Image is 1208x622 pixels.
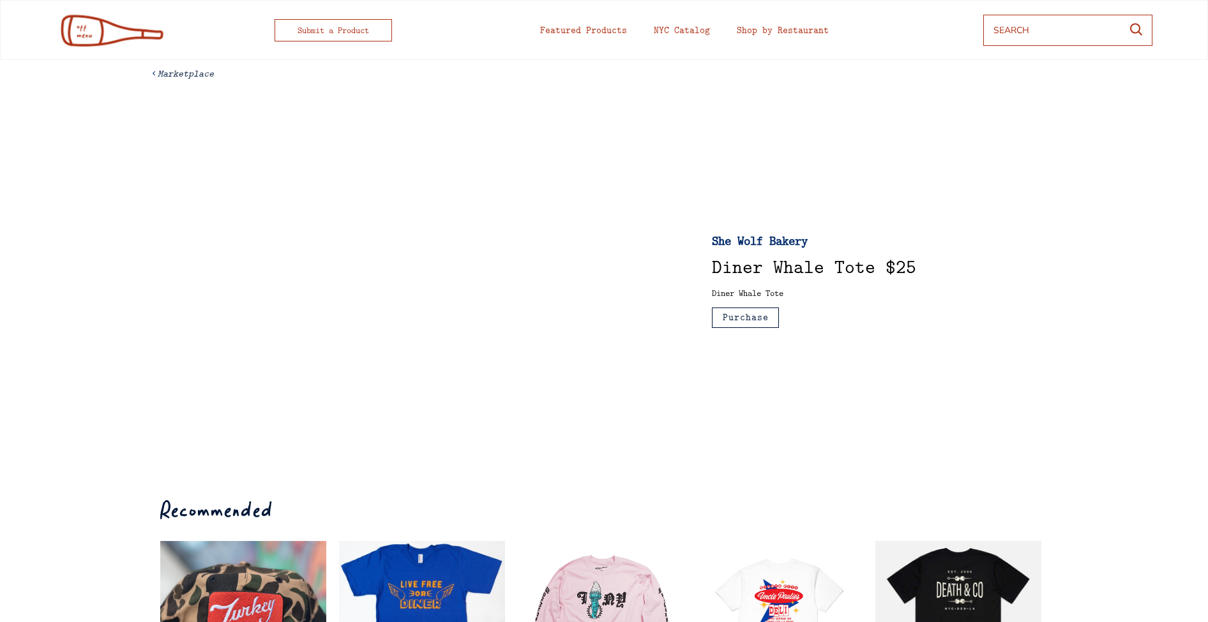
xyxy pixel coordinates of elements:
[712,234,862,247] div: She Wolf Bakery
[540,26,627,35] div: Featured Products
[712,307,779,328] button: Purchase
[712,288,955,297] div: Diner Whale Tote
[993,19,1117,41] input: SEARCH
[160,501,273,524] div: Recommended
[158,67,214,80] em: Marketplace
[275,19,392,41] button: Submit a Product
[737,26,829,35] div: Shop by Restaurant
[654,26,710,35] div: NYC Catalog
[886,257,916,276] div: $25
[712,257,875,276] div: Diner Whale Tote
